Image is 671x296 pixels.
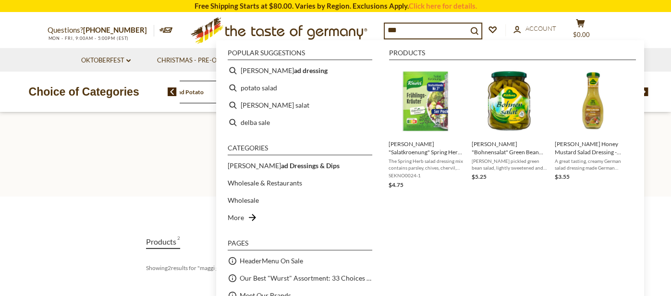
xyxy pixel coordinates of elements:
a: Account [513,24,556,34]
span: $4.75 [389,181,403,188]
div: Showing results for " " [146,260,379,276]
b: ad dressing [294,65,328,76]
li: Pages [228,240,372,250]
li: salad dressing [224,62,376,79]
span: Account [525,25,556,32]
li: Kuehne "Bohnensalat" Green Bean Salad, 11.5 oz. [468,62,551,194]
img: Kuehne Honey Mustard Salad Dressing [558,66,627,136]
img: next arrow [639,87,648,96]
span: [PERSON_NAME] Honey Mustard Salad Dressing - 250ml [555,140,630,156]
img: Kuehne Pickled Green Bean Salad [475,66,544,136]
span: $5.25 [472,173,487,180]
li: potato salad [224,79,376,97]
span: [PERSON_NAME] pickled green bean salad, lightly sweetened and aromatic, provides a quick an easy ... [472,158,547,171]
p: Questions? [48,24,154,37]
span: [PERSON_NAME] "Salatkroenung" Spring Herb Dressing Mix, 5 pack [389,140,464,156]
a: [PERSON_NAME]ad Dressings & Dips [228,160,340,171]
a: Knorr Sprint Herb Dressing Mix[PERSON_NAME] "Salatkroenung" Spring Herb Dressing Mix, 5 packThe S... [389,66,464,190]
li: Kuehne Honey Mustard Salad Dressing - 250ml [551,62,634,194]
li: Products [389,49,636,60]
a: Wholesale & Restaurants [228,177,302,188]
button: $0.00 [566,19,595,43]
li: Knorr "Salatkroenung" Spring Herb Dressing Mix, 5 pack [385,62,468,194]
span: SEKNO0024-1 [389,172,464,179]
a: Christmas - PRE-ORDER [157,55,239,66]
li: Our Best "Wurst" Assortment: 33 Choices For The Grillabend [224,270,376,287]
span: 2 [177,235,180,248]
a: Click here for details. [409,1,477,10]
li: Wholesale [224,192,376,209]
a: Our Best "Wurst" Assortment: 33 Choices For The Grillabend [240,272,372,284]
b: 2 [168,264,171,271]
li: HeaderMenu On Sale [224,252,376,270]
span: MON - FRI, 9:00AM - 5:00PM (EST) [48,36,129,41]
span: $3.55 [555,173,570,180]
li: Popular suggestions [228,49,372,60]
b: ad Dressings & Dips [281,161,340,170]
span: The Spring Herb salad dressing mix contains parsley, chives, chervil, [PERSON_NAME] and lovage. A... [389,158,464,171]
span: $0.00 [573,31,590,38]
a: Wholesale [228,195,259,206]
li: Categories [228,145,372,155]
li: [PERSON_NAME]ad Dressings & Dips [224,157,376,174]
li: knorr salat [224,97,376,114]
a: Kuehne Pickled Green Bean Salad[PERSON_NAME] "Bohnensalat" Green Bean Salad, 11.5 oz.[PERSON_NAME... [472,66,547,190]
a: View Products Tab [146,235,180,249]
span: A great tasting, creamy German salad dressing made German mustard and honey. Only 50 calories per... [555,158,630,171]
a: HeaderMenu On Sale [240,255,303,266]
li: More [224,209,376,226]
li: Wholesale & Restaurants [224,174,376,192]
a: Pasta and Potato [159,88,204,96]
a: Oktoberfest [81,55,131,66]
span: [PERSON_NAME] "Bohnensalat" Green Bean Salad, 11.5 oz. [472,140,547,156]
img: Knorr Sprint Herb Dressing Mix [391,66,461,136]
img: previous arrow [168,87,177,96]
h1: Search results [30,156,641,177]
a: Kuehne Honey Mustard Salad Dressing[PERSON_NAME] Honey Mustard Salad Dressing - 250mlA great tast... [555,66,630,190]
li: delba sale [224,114,376,131]
a: [PHONE_NUMBER] [83,25,147,34]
